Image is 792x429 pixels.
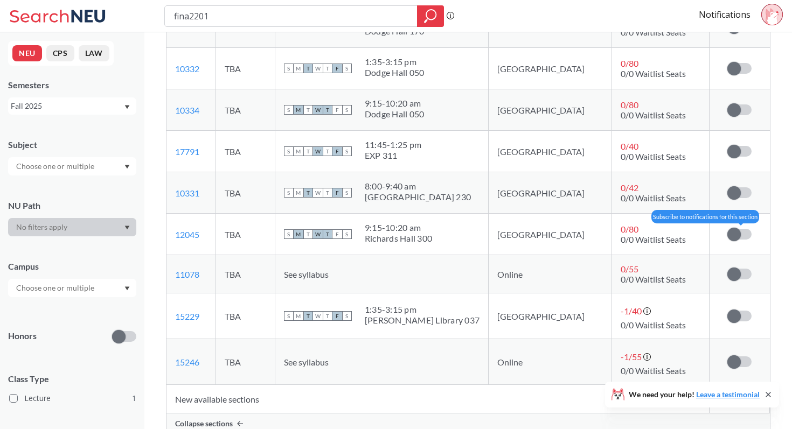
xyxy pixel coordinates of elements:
[303,311,313,321] span: T
[124,105,130,109] svg: Dropdown arrow
[284,269,329,279] span: See syllabus
[323,105,332,115] span: T
[489,48,612,89] td: [GEOGRAPHIC_DATA]
[621,351,642,362] span: -1 / 55
[489,89,612,131] td: [GEOGRAPHIC_DATA]
[173,7,409,25] input: Class, professor, course number, "phrase"
[629,391,760,398] span: We need your help!
[8,139,136,151] div: Subject
[216,339,275,385] td: TBA
[294,229,303,239] span: M
[8,157,136,175] div: Dropdown arrow
[332,105,342,115] span: F
[284,105,294,115] span: S
[313,64,323,73] span: W
[175,229,199,240] a: 12045
[342,105,352,115] span: S
[124,286,130,291] svg: Dropdown arrow
[621,68,686,79] span: 0/0 Waitlist Seats
[621,224,638,234] span: 0 / 80
[216,48,275,89] td: TBA
[365,150,421,161] div: EXP 311
[303,188,313,198] span: T
[365,222,432,233] div: 9:15 - 10:20 am
[175,105,199,115] a: 10334
[323,64,332,73] span: T
[175,311,199,321] a: 15229
[365,315,480,326] div: [PERSON_NAME] Library 037
[166,385,710,413] td: New available sections
[424,9,437,24] svg: magnifying glass
[175,357,199,367] a: 15246
[294,64,303,73] span: M
[303,229,313,239] span: T
[699,9,751,20] a: Notifications
[621,100,638,110] span: 0 / 80
[175,419,233,428] span: Collapse sections
[365,139,421,150] div: 11:45 - 1:25 pm
[332,64,342,73] span: F
[332,146,342,156] span: F
[621,141,638,151] span: 0 / 40
[303,64,313,73] span: T
[8,200,136,212] div: NU Path
[216,89,275,131] td: TBA
[216,293,275,339] td: TBA
[46,45,74,61] button: CPS
[175,146,199,157] a: 17791
[284,311,294,321] span: S
[8,330,37,342] p: Honors
[365,109,425,119] div: Dodge Hall 050
[621,274,686,284] span: 0/0 Waitlist Seats
[696,390,760,399] a: Leave a testimonial
[175,188,199,198] a: 10331
[621,365,686,376] span: 0/0 Waitlist Seats
[216,255,275,293] td: TBA
[124,226,130,230] svg: Dropdown arrow
[313,105,323,115] span: W
[175,269,199,279] a: 11078
[342,229,352,239] span: S
[332,311,342,321] span: F
[365,98,425,109] div: 9:15 - 10:20 am
[323,311,332,321] span: T
[294,311,303,321] span: M
[621,234,686,244] span: 0/0 Waitlist Seats
[342,311,352,321] span: S
[12,45,42,61] button: NEU
[8,279,136,297] div: Dropdown arrow
[323,146,332,156] span: T
[11,100,123,112] div: Fall 2025
[303,146,313,156] span: T
[8,218,136,236] div: Dropdown arrow
[175,64,199,74] a: 10332
[294,146,303,156] span: M
[621,306,642,316] span: -1 / 40
[342,188,352,198] span: S
[216,131,275,172] td: TBA
[621,193,686,203] span: 0/0 Waitlist Seats
[342,146,352,156] span: S
[313,229,323,239] span: W
[284,64,294,73] span: S
[8,97,136,115] div: Fall 2025Dropdown arrow
[365,181,471,192] div: 8:00 - 9:40 am
[313,188,323,198] span: W
[284,229,294,239] span: S
[323,229,332,239] span: T
[489,131,612,172] td: [GEOGRAPHIC_DATA]
[9,391,136,405] label: Lecture
[489,214,612,255] td: [GEOGRAPHIC_DATA]
[365,192,471,202] div: [GEOGRAPHIC_DATA] 230
[8,79,136,91] div: Semesters
[621,58,638,68] span: 0 / 80
[284,357,329,367] span: See syllabus
[332,188,342,198] span: F
[489,293,612,339] td: [GEOGRAPHIC_DATA]
[294,105,303,115] span: M
[621,264,638,274] span: 0 / 55
[621,182,638,193] span: 0 / 42
[294,188,303,198] span: M
[313,146,323,156] span: W
[216,172,275,214] td: TBA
